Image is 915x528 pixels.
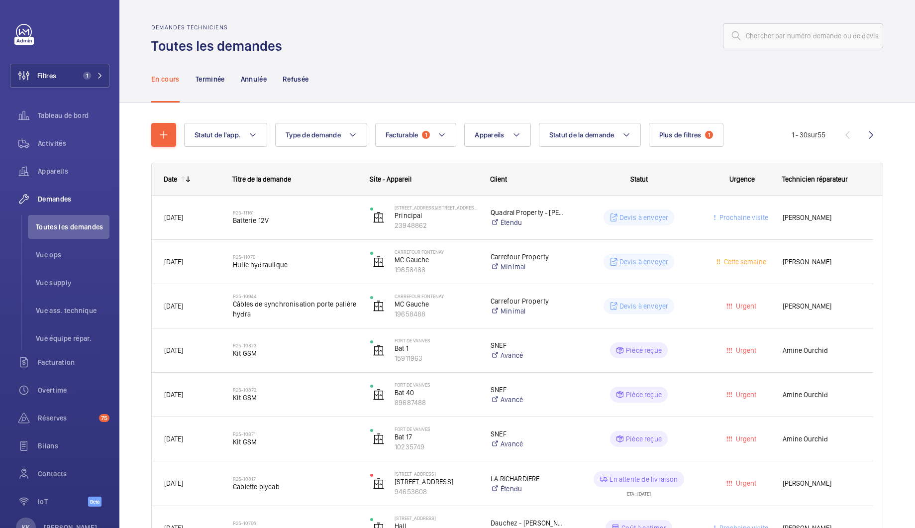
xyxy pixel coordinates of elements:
[490,175,507,183] span: Client
[164,302,183,310] span: [DATE]
[395,255,478,265] p: MC Gauche
[723,23,883,48] input: Chercher par numéro demande ou de devis
[38,385,109,395] span: Overtime
[233,299,357,319] span: Câbles de synchronisation porte palière hydra
[232,175,291,183] span: Titre de la demande
[395,299,478,309] p: MC Gauche
[722,258,766,266] span: Cette semaine
[475,131,504,139] span: Appareils
[184,123,267,147] button: Statut de l'app.
[659,131,702,139] span: Plus de filtres
[38,469,109,479] span: Contacts
[164,391,183,399] span: [DATE]
[734,435,756,443] span: Urgent
[164,175,177,183] div: Date
[491,217,564,227] a: Étendu
[36,222,109,232] span: Toutes les demandes
[373,211,385,223] img: elevator.svg
[395,293,478,299] p: Carrefour Fontenay
[491,439,564,449] a: Avancé
[373,433,385,445] img: elevator.svg
[395,353,478,363] p: 15911963
[539,123,641,147] button: Statut de la demande
[373,478,385,490] img: elevator.svg
[619,257,669,267] p: Devis à envoyer
[729,175,755,183] span: Urgence
[373,389,385,401] img: elevator.svg
[491,340,564,350] p: SNEF
[619,301,669,311] p: Devis à envoyer
[233,437,357,447] span: Kit GSM
[164,258,183,266] span: [DATE]
[395,382,478,388] p: Fort de vanves
[491,306,564,316] a: Minimal
[233,476,357,482] h2: R25-10817
[734,391,756,399] span: Urgent
[395,477,478,487] p: [STREET_ADDRESS]
[233,387,357,393] h2: R25-10872
[783,433,861,445] span: Amine Ourchid
[610,474,678,484] p: En attente de livraison
[783,345,861,356] span: Amine Ourchid
[38,357,109,367] span: Facturation
[491,385,564,395] p: SNEF
[783,301,861,312] span: [PERSON_NAME]
[491,518,564,528] p: Dauchez - [PERSON_NAME]
[808,131,817,139] span: sur
[395,205,478,211] p: [STREET_ADDRESS]/[STREET_ADDRESS][PERSON_NAME]
[782,175,848,183] span: Technicien réparateur
[619,212,669,222] p: Devis à envoyer
[395,388,478,398] p: Bat 40
[195,131,241,139] span: Statut de l'app.
[783,478,861,489] span: [PERSON_NAME]
[734,302,756,310] span: Urgent
[491,350,564,360] a: Avancé
[38,413,95,423] span: Réserves
[491,252,564,262] p: Carrefour Property
[36,250,109,260] span: Vue ops
[38,441,109,451] span: Bilans
[395,426,478,432] p: Fort de vanves
[627,487,651,496] div: ETA : [DATE]
[395,487,478,497] p: 94653608
[151,74,180,84] p: En cours
[626,434,662,444] p: Pièce reçue
[164,435,183,443] span: [DATE]
[549,131,614,139] span: Statut de la demande
[233,342,357,348] h2: R25-10873
[491,474,564,484] p: LA RICHARDIERE
[151,37,288,55] h1: Toutes les demandes
[395,515,478,521] p: [STREET_ADDRESS]
[373,344,385,356] img: elevator.svg
[395,249,478,255] p: Carrefour Fontenay
[38,497,88,507] span: IoT
[491,429,564,439] p: SNEF
[38,166,109,176] span: Appareils
[370,175,411,183] span: Site - Appareil
[395,432,478,442] p: Bat 17
[10,64,109,88] button: Filtres1
[491,296,564,306] p: Carrefour Property
[233,431,357,437] h2: R25-10871
[395,309,478,319] p: 19658488
[783,256,861,268] span: [PERSON_NAME]
[373,256,385,268] img: elevator.svg
[233,215,357,225] span: Batterie 12V
[152,196,873,240] div: Press SPACE to select this row.
[36,333,109,343] span: Vue équipe répar.
[196,74,225,84] p: Terminée
[38,194,109,204] span: Demandes
[395,211,478,220] p: Principal
[783,389,861,401] span: Amine Ourchid
[491,208,564,217] p: Quadral Property - [PERSON_NAME]
[233,210,357,215] h2: R25-11161
[233,260,357,270] span: Huile hydraulique
[233,293,357,299] h2: R25-10944
[37,71,56,81] span: Filtres
[36,306,109,316] span: Vue ass. technique
[705,131,713,139] span: 1
[422,131,430,139] span: 1
[283,74,308,84] p: Refusée
[717,213,768,221] span: Prochaine visite
[241,74,267,84] p: Annulée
